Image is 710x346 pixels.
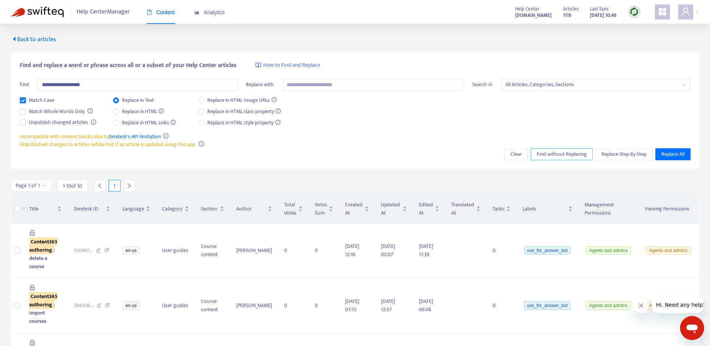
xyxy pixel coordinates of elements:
[29,285,35,291] span: lock
[345,242,359,259] span: [DATE] 12:16
[68,195,116,224] th: Zendesk ID
[381,201,400,217] span: Updated At
[524,301,571,310] span: use_for_answer_bot
[147,9,175,15] span: Content
[147,10,152,15] span: book
[20,140,196,149] span: Unpublished changes to articles will be lost if an article is updated using this app.
[487,278,516,333] td: 0
[156,278,195,333] td: User guides
[493,205,505,213] span: Tasks
[29,292,57,325] span: : import courses
[419,242,433,259] span: [DATE] 17:39
[122,301,140,310] span: en-us
[195,224,230,279] td: Course content
[255,62,261,68] img: image-link
[26,118,91,127] span: Unpublish changed articles
[230,278,278,333] td: [PERSON_NAME]
[74,205,104,213] span: Zendesk ID
[26,107,88,116] span: Match Whole Words Only
[263,61,320,70] span: How to Find and Replace
[122,246,140,255] span: en-us
[601,150,646,158] span: Replace Step By Step
[29,237,57,271] span: : delete a course
[20,61,237,70] span: Find and replace a word or phrase across all or a subset of your Help Center articles
[11,34,56,45] span: Back to articles
[236,205,266,213] span: Author
[29,230,35,236] span: lock
[122,205,144,213] span: Language
[119,96,157,104] span: Replace in Text
[563,11,571,19] strong: 1119
[204,96,280,104] span: Replace in HTML Image URLs
[445,195,487,224] th: Translated At
[199,141,204,146] span: info-circle
[230,224,278,279] td: [PERSON_NAME]
[487,195,516,224] th: Tasks
[522,205,567,213] span: Labels
[586,246,631,255] span: Agents and admins
[230,195,278,224] th: Author
[639,195,699,224] th: Viewing Permissions
[681,7,690,16] span: user
[20,80,29,89] span: Find
[339,195,375,224] th: Created At
[309,278,339,333] td: 0
[345,297,359,314] span: [DATE] 07:55
[109,180,121,192] div: 1
[74,246,93,255] span: 300881 ...
[524,246,571,255] span: use_for_answer_bot
[127,183,132,188] span: right
[590,5,609,13] span: Last Sync
[88,108,93,113] span: info-circle
[22,206,26,210] span: down
[29,340,35,346] span: lock
[278,278,308,333] td: 0
[595,148,652,160] button: Replace Step By Step
[680,316,704,340] iframe: Button to launch messaging window
[74,301,94,310] span: 294496 ...
[515,11,552,19] a: [DOMAIN_NAME]
[451,201,475,217] span: Translated At
[119,119,179,127] span: Replace in HTML Links
[515,5,540,13] span: Help Center
[419,297,433,314] span: [DATE] 08:08
[505,148,528,160] button: Clear
[255,61,320,70] a: How to Find and Replace
[119,107,167,116] span: Replace in HTML
[163,133,168,139] span: info-circle
[109,132,161,141] a: Zendesk's API limitation
[537,150,587,158] span: Find without Replacing
[516,195,579,224] th: Labels
[646,246,691,255] span: Agents and admins
[4,5,54,11] span: Hi. Need any help?
[204,119,283,127] span: Replace in HTML style property
[419,201,433,217] span: Edited At
[661,150,685,158] span: Replace All
[201,205,218,213] span: Section
[652,297,704,313] iframe: Message from company
[381,297,395,314] span: [DATE] 12:37
[284,201,296,217] span: Total Votes
[63,182,82,190] span: 1 - 10 of 10
[29,292,57,309] sqkw: Content365 authoring
[579,195,639,224] th: Management Permissions
[195,278,230,333] td: Course content
[472,80,492,89] span: Search in
[381,242,395,259] span: [DATE] 02:07
[204,107,284,116] span: Replace in HTML class property
[278,224,308,279] td: 0
[91,119,96,125] span: info-circle
[29,205,56,213] span: Title
[345,201,363,217] span: Created At
[586,301,631,310] span: Agents and admins
[511,150,522,158] span: Clear
[487,224,516,279] td: 0
[505,79,686,90] span: All Articles, Categories, Sections
[658,7,667,16] span: appstore
[309,224,339,279] td: 0
[23,195,68,224] th: Title
[156,195,195,224] th: Category
[309,195,339,224] th: Votes Sum
[630,7,639,16] img: sync.dc5367851b00ba804db3.png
